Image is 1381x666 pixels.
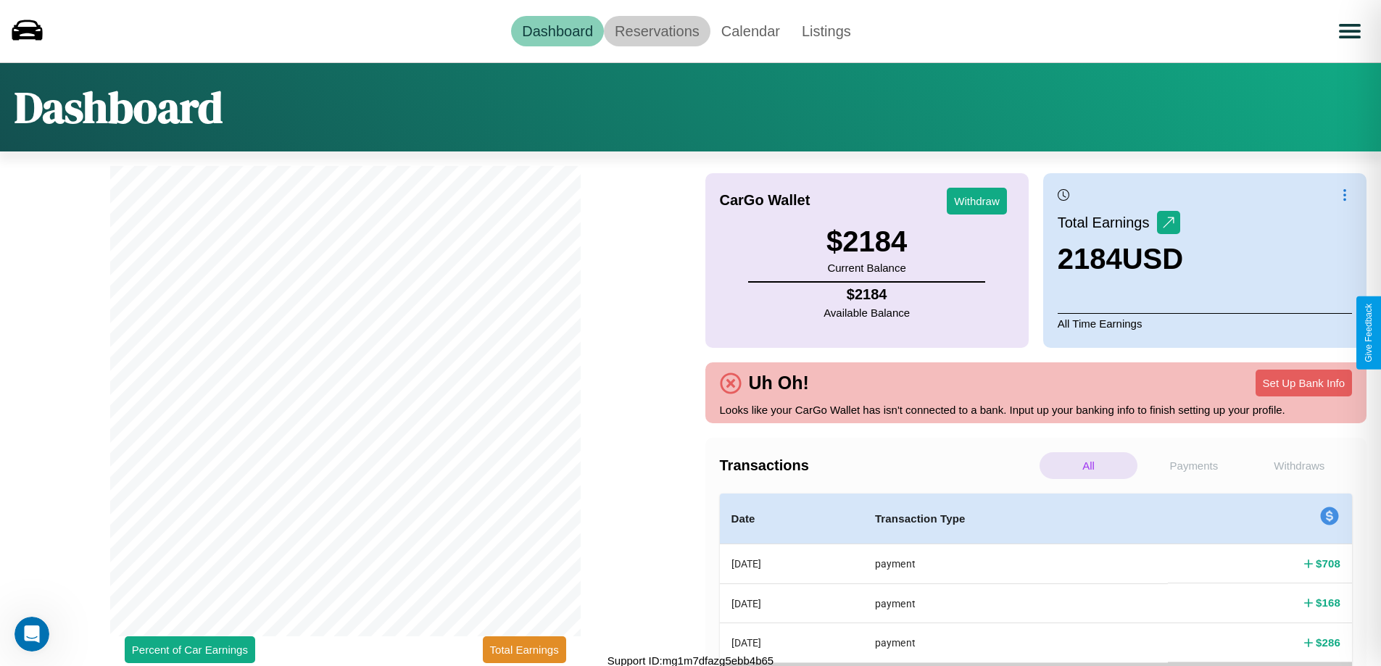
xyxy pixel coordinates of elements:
p: Total Earnings [1058,209,1157,236]
h4: Uh Oh! [742,372,816,394]
a: Reservations [604,16,710,46]
button: Open menu [1330,11,1370,51]
h4: Date [731,510,852,528]
p: Looks like your CarGo Wallet has isn't connected to a bank. Input up your banking info to finish ... [720,400,1353,420]
p: Current Balance [826,258,907,278]
p: All Time Earnings [1058,313,1352,333]
button: Total Earnings [483,636,566,663]
div: Give Feedback [1364,304,1374,362]
iframe: Intercom live chat [14,617,49,652]
h4: Transaction Type [875,510,1157,528]
h4: $ 2184 [824,286,910,303]
h4: Transactions [720,457,1036,474]
a: Listings [791,16,862,46]
h4: $ 286 [1316,635,1340,650]
p: All [1040,452,1137,479]
p: Available Balance [824,303,910,322]
th: [DATE] [720,623,863,662]
h4: $ 168 [1316,595,1340,610]
h3: $ 2184 [826,225,907,258]
p: Withdraws [1251,452,1348,479]
h4: $ 708 [1316,556,1340,571]
th: [DATE] [720,544,863,584]
button: Set Up Bank Info [1256,370,1352,396]
h3: 2184 USD [1058,243,1183,275]
a: Dashboard [511,16,604,46]
th: [DATE] [720,583,863,623]
button: Withdraw [947,188,1007,215]
th: payment [863,544,1169,584]
button: Percent of Car Earnings [125,636,255,663]
p: Payments [1145,452,1243,479]
a: Calendar [710,16,791,46]
h1: Dashboard [14,78,223,137]
th: payment [863,583,1169,623]
h4: CarGo Wallet [720,192,810,209]
th: payment [863,623,1169,662]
